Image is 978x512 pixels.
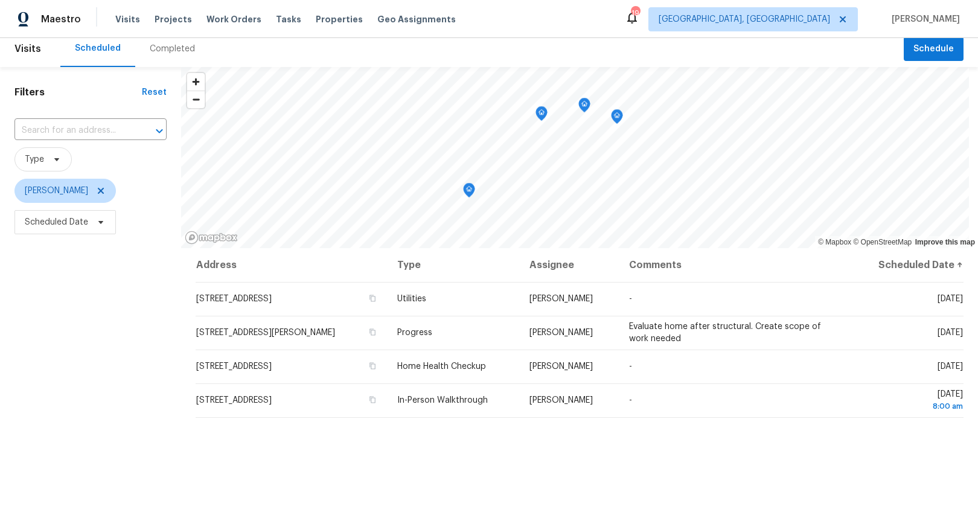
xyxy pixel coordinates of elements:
span: [DATE] [938,295,963,303]
div: Map marker [463,183,475,202]
span: - [629,362,632,371]
th: Type [388,248,520,282]
a: Mapbox [818,238,851,246]
span: [PERSON_NAME] [529,295,593,303]
span: [PERSON_NAME] [887,13,960,25]
button: Copy Address [367,360,378,371]
span: [DATE] [859,390,963,412]
h1: Filters [14,86,142,98]
span: Projects [155,13,192,25]
button: Zoom in [187,73,205,91]
span: - [629,396,632,405]
button: Copy Address [367,327,378,338]
div: Completed [150,43,195,55]
span: Properties [316,13,363,25]
span: Scheduled Date [25,216,88,228]
button: Copy Address [367,293,378,304]
div: Map marker [535,106,548,125]
span: [GEOGRAPHIC_DATA], [GEOGRAPHIC_DATA] [659,13,830,25]
span: Home Health Checkup [397,362,486,371]
span: Visits [14,36,41,62]
button: Schedule [904,37,964,62]
canvas: Map [181,67,969,248]
span: Progress [397,328,432,337]
span: Tasks [276,15,301,24]
th: Address [196,248,388,282]
span: Schedule [913,42,954,57]
a: Improve this map [915,238,975,246]
div: Reset [142,86,167,98]
span: Type [25,153,44,165]
span: - [629,295,632,303]
th: Scheduled Date ↑ [849,248,964,282]
span: [PERSON_NAME] [529,362,593,371]
th: Comments [619,248,850,282]
span: Utilities [397,295,426,303]
a: OpenStreetMap [853,238,912,246]
span: [STREET_ADDRESS] [196,362,272,371]
span: Visits [115,13,140,25]
span: Work Orders [206,13,261,25]
th: Assignee [520,248,619,282]
button: Zoom out [187,91,205,108]
span: [PERSON_NAME] [25,185,88,197]
input: Search for an address... [14,121,133,140]
span: [STREET_ADDRESS][PERSON_NAME] [196,328,335,337]
div: Map marker [578,98,590,117]
span: Geo Assignments [377,13,456,25]
div: 19 [631,7,639,19]
span: Maestro [41,13,81,25]
div: Map marker [611,109,623,128]
span: [STREET_ADDRESS] [196,295,272,303]
span: [DATE] [938,328,963,337]
span: [STREET_ADDRESS] [196,396,272,405]
span: [PERSON_NAME] [529,396,593,405]
div: 8:00 am [859,400,963,412]
button: Copy Address [367,394,378,405]
span: [DATE] [938,362,963,371]
a: Mapbox homepage [185,231,238,245]
div: Scheduled [75,42,121,54]
button: Open [151,123,168,139]
span: In-Person Walkthrough [397,396,488,405]
span: Evaluate home after structural. Create scope of work needed [629,322,821,343]
span: [PERSON_NAME] [529,328,593,337]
